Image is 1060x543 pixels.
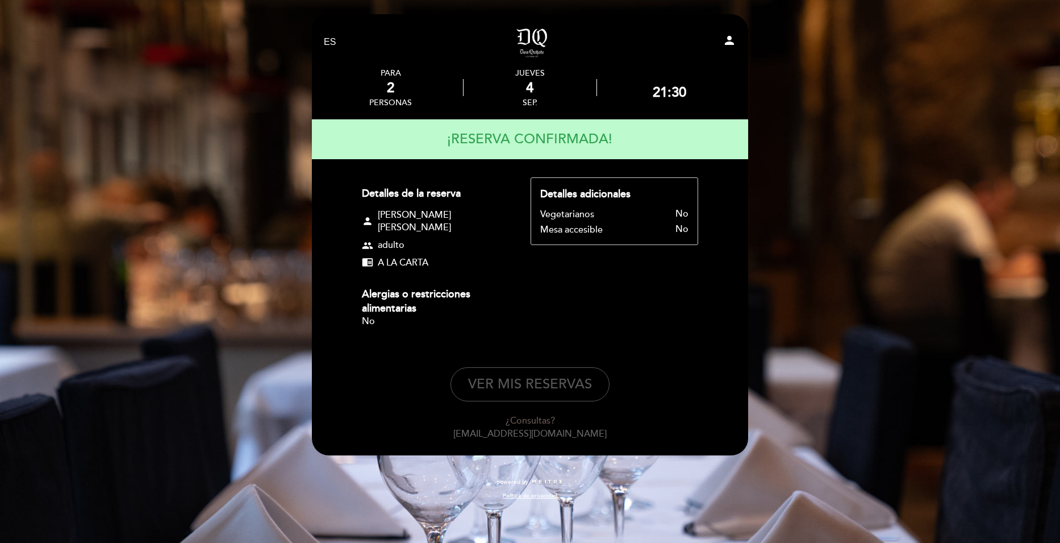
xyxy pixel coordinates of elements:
[723,34,736,47] i: person
[378,256,428,270] span: A LA CARTA
[594,209,688,220] div: No
[362,256,373,268] span: chrome_reader_mode
[378,209,510,235] span: [PERSON_NAME] [PERSON_NAME]
[453,428,607,440] a: [EMAIL_ADDRESS][DOMAIN_NAME]
[362,287,510,316] div: Alergias o restricciones alimentarias
[603,225,688,235] div: No
[723,34,736,51] button: person
[320,414,740,428] div: ¿Consultas?
[369,98,412,107] div: personas
[531,479,564,485] img: MEITRE
[378,239,404,252] span: adulto
[496,478,564,486] a: powered by
[503,492,557,500] a: Política de privacidad
[450,367,610,401] button: VER MIS RESERVAS
[464,80,596,96] div: 4
[653,84,686,101] div: 21:30
[362,316,510,327] div: No
[362,240,373,251] span: group
[540,225,603,235] div: Mesa accesible
[369,68,412,78] div: PARA
[459,27,601,58] a: Don Quijote La Plata
[464,98,596,107] div: sep.
[496,478,528,486] span: powered by
[369,80,412,96] div: 2
[464,68,596,78] div: jueves
[447,123,612,155] h4: ¡RESERVA CONFIRMADA!
[540,209,594,220] div: Vegetarianos
[362,215,373,227] span: person
[540,187,688,202] div: Detalles adicionales
[362,186,510,201] div: Detalles de la reserva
